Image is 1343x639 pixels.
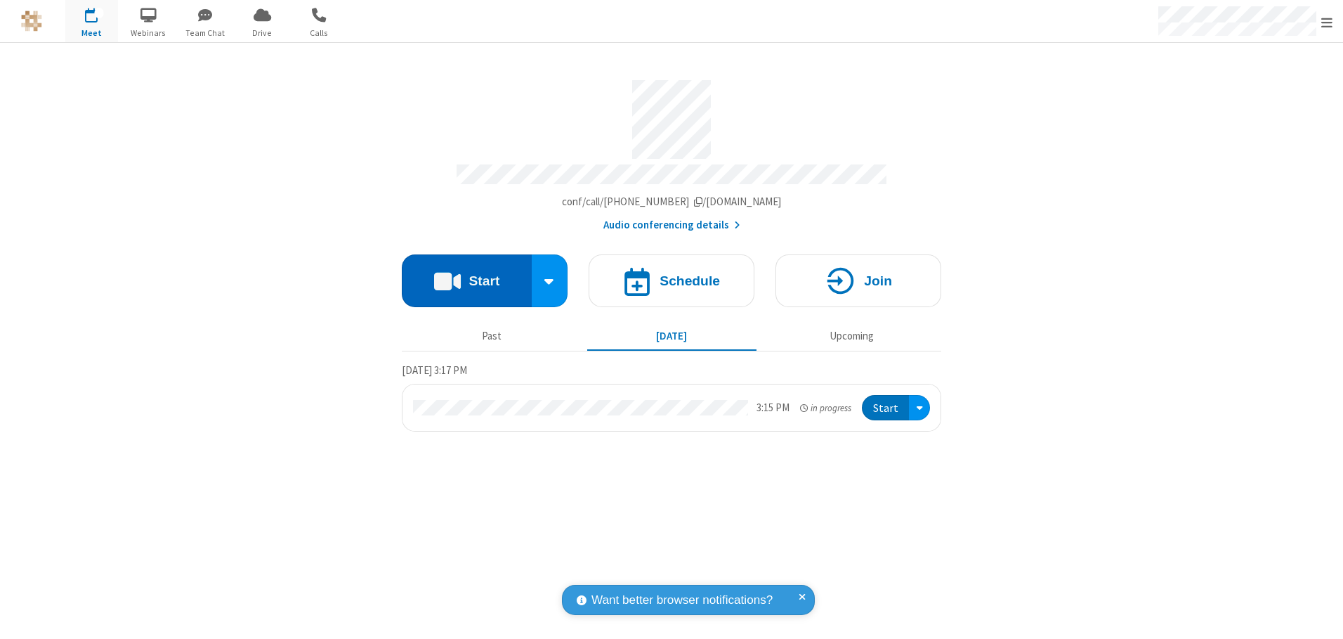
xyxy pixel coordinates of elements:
[767,323,936,349] button: Upcoming
[562,195,782,208] span: Copy my meeting room link
[95,8,104,18] div: 1
[293,27,346,39] span: Calls
[65,27,118,39] span: Meet
[407,323,577,349] button: Past
[775,254,941,307] button: Join
[864,274,892,288] h4: Join
[862,395,909,421] button: Start
[591,591,773,609] span: Want better browser notifications?
[122,27,175,39] span: Webinars
[756,400,790,416] div: 3:15 PM
[1308,602,1332,629] iframe: Chat
[402,70,941,233] section: Account details
[660,274,720,288] h4: Schedule
[179,27,232,39] span: Team Chat
[562,194,782,210] button: Copy my meeting room linkCopy my meeting room link
[909,395,930,421] div: Open menu
[603,217,740,233] button: Audio conferencing details
[402,363,467,377] span: [DATE] 3:17 PM
[402,362,941,432] section: Today's Meetings
[532,254,568,307] div: Start conference options
[236,27,289,39] span: Drive
[21,11,42,32] img: QA Selenium DO NOT DELETE OR CHANGE
[589,254,754,307] button: Schedule
[402,254,532,307] button: Start
[469,274,499,288] h4: Start
[800,401,851,415] em: in progress
[587,323,756,349] button: [DATE]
